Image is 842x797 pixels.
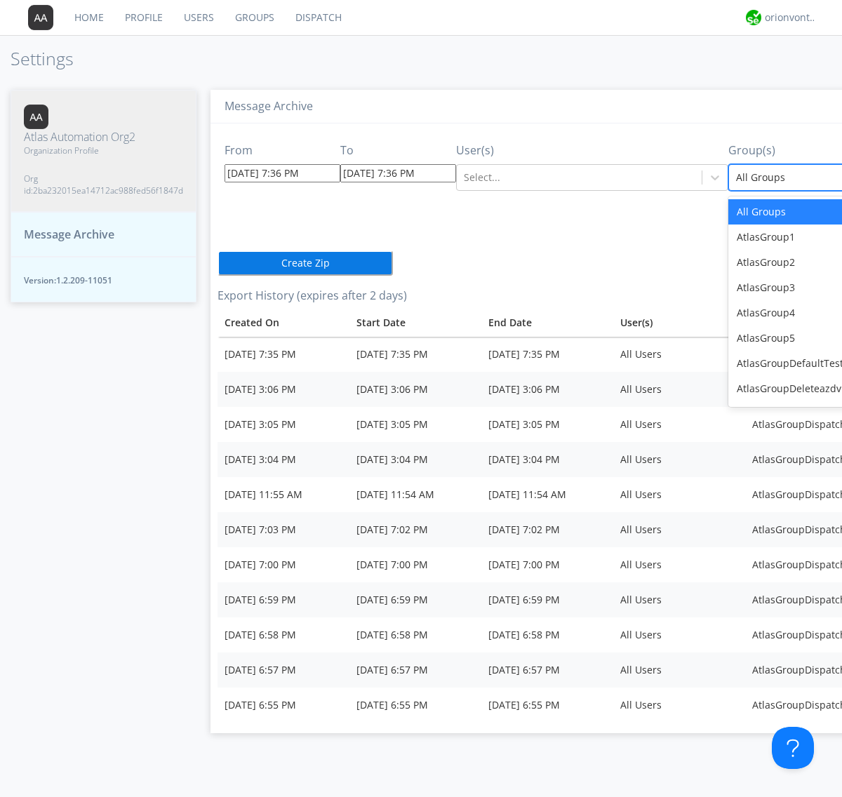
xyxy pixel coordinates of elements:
div: [DATE] 7:35 PM [356,347,474,361]
div: All Users [620,382,738,396]
th: User(s) [613,309,745,337]
div: All Users [620,488,738,502]
img: 373638.png [24,105,48,129]
div: [DATE] 3:05 PM [225,417,342,431]
div: All Users [620,453,738,467]
div: [DATE] 7:00 PM [225,558,342,572]
div: All Users [620,628,738,642]
div: [DATE] 6:55 PM [356,698,474,712]
button: Create Zip [218,250,393,276]
div: [DATE] 7:35 PM [488,347,606,361]
button: Atlas Automation Org2Organization ProfileOrg id:2ba232015ea14712ac988fed56f1847d [11,90,196,212]
div: All Users [620,347,738,361]
div: [DATE] 6:57 PM [356,663,474,677]
div: All Users [620,523,738,537]
div: [DATE] 6:59 PM [225,593,342,607]
span: Atlas Automation Org2 [24,129,183,145]
th: Toggle SortBy [218,309,349,337]
div: [DATE] 6:58 PM [356,628,474,642]
th: Toggle SortBy [349,309,481,337]
div: All Users [620,417,738,431]
div: [DATE] 3:06 PM [225,382,342,396]
div: [DATE] 11:55 AM [225,488,342,502]
th: Toggle SortBy [481,309,613,337]
div: [DATE] 7:03 PM [225,523,342,537]
div: [DATE] 3:05 PM [356,417,474,431]
div: [DATE] 3:04 PM [488,453,606,467]
div: [DATE] 6:57 PM [488,663,606,677]
div: All Users [620,593,738,607]
div: [DATE] 3:04 PM [356,453,474,467]
h3: User(s) [456,145,728,157]
div: orionvontas+atlas+automation+org2 [765,11,817,25]
button: Message Archive [11,212,196,257]
div: All Users [620,663,738,677]
img: 373638.png [28,5,53,30]
h3: To [340,145,456,157]
span: Org id: 2ba232015ea14712ac988fed56f1847d [24,173,183,196]
div: [DATE] 11:54 AM [356,488,474,502]
img: 29d36aed6fa347d5a1537e7736e6aa13 [746,10,761,25]
div: [DATE] 6:59 PM [356,593,474,607]
div: [DATE] 7:00 PM [488,558,606,572]
div: [DATE] 6:58 PM [488,628,606,642]
span: Organization Profile [24,145,183,156]
div: [DATE] 6:59 PM [488,593,606,607]
div: [DATE] 3:05 PM [488,417,606,431]
iframe: Toggle Customer Support [772,727,814,769]
div: [DATE] 7:02 PM [488,523,606,537]
div: [DATE] 7:35 PM [225,347,342,361]
div: [DATE] 3:04 PM [225,453,342,467]
div: [DATE] 7:00 PM [356,558,474,572]
div: [DATE] 6:55 PM [225,698,342,712]
div: [DATE] 11:54 AM [488,488,606,502]
button: Version:1.2.209-11051 [11,257,196,302]
div: [DATE] 6:58 PM [225,628,342,642]
div: [DATE] 7:02 PM [356,523,474,537]
h3: From [225,145,340,157]
div: All Users [620,698,738,712]
div: All Users [620,558,738,572]
div: [DATE] 6:55 PM [488,698,606,712]
span: Version: 1.2.209-11051 [24,274,183,286]
div: [DATE] 6:57 PM [225,663,342,677]
span: Message Archive [24,227,114,243]
div: [DATE] 3:06 PM [488,382,606,396]
div: [DATE] 3:06 PM [356,382,474,396]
